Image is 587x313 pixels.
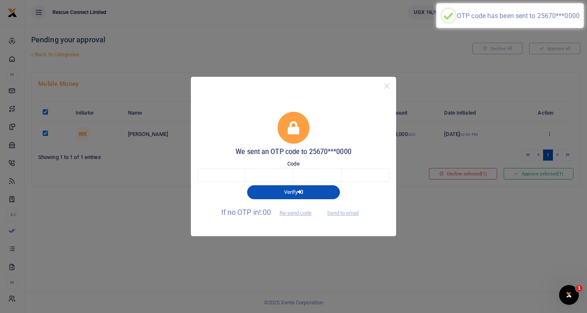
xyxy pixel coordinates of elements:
[197,148,390,156] h5: We sent an OTP code to 25670***0000
[221,208,319,216] span: If no OTP in
[287,160,299,168] label: Code
[259,208,271,216] span: !:00
[381,80,393,92] button: Close
[576,285,582,292] span: 1
[457,12,580,20] div: OTP code has been sent to 25670***0000
[559,285,579,305] iframe: Intercom live chat
[247,185,340,199] button: Verify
